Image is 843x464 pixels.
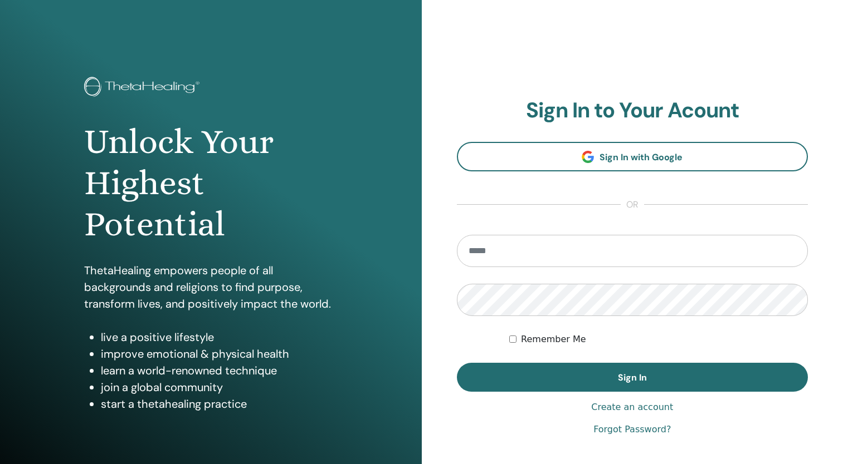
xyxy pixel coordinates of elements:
[101,379,337,396] li: join a global community
[509,333,808,346] div: Keep me authenticated indefinitely or until I manually logout
[600,151,683,163] span: Sign In with Google
[101,396,337,412] li: start a thetahealing practice
[101,362,337,379] li: learn a world-renowned technique
[84,121,337,245] h1: Unlock Your Highest Potential
[621,198,644,211] span: or
[84,262,337,312] p: ThetaHealing empowers people of all backgrounds and religions to find purpose, transform lives, a...
[457,98,808,124] h2: Sign In to Your Acount
[457,363,808,392] button: Sign In
[591,401,673,414] a: Create an account
[618,372,647,383] span: Sign In
[101,345,337,362] li: improve emotional & physical health
[457,142,808,171] a: Sign In with Google
[521,333,586,346] label: Remember Me
[593,423,671,436] a: Forgot Password?
[101,329,337,345] li: live a positive lifestyle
